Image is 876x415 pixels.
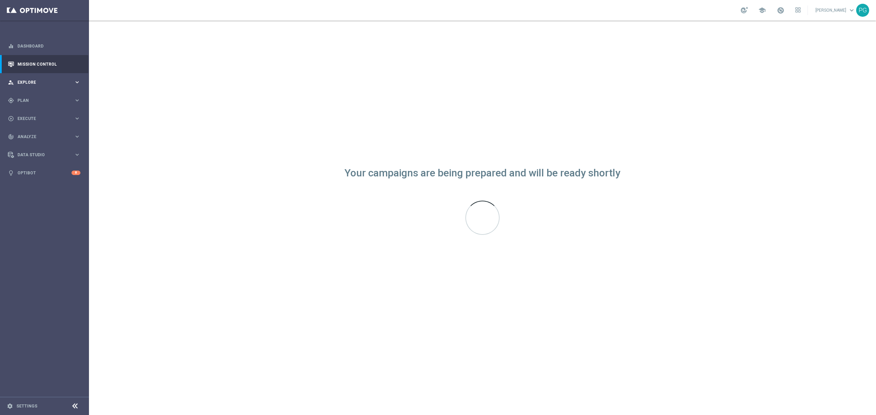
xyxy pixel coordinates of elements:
div: Mission Control [8,55,80,73]
div: Data Studio [8,152,74,158]
button: track_changes Analyze keyboard_arrow_right [8,134,81,139]
button: Mission Control [8,62,81,67]
a: Optibot [17,164,72,182]
span: keyboard_arrow_down [848,6,855,14]
i: settings [7,403,13,409]
div: 8 [72,171,80,175]
i: keyboard_arrow_right [74,97,80,104]
button: equalizer Dashboard [8,43,81,49]
a: Mission Control [17,55,80,73]
div: Execute [8,116,74,122]
span: Plan [17,98,74,103]
a: Settings [16,404,37,408]
div: Your campaigns are being prepared and will be ready shortly [345,170,620,176]
i: keyboard_arrow_right [74,151,80,158]
span: Explore [17,80,74,84]
i: gps_fixed [8,97,14,104]
div: Plan [8,97,74,104]
span: Data Studio [17,153,74,157]
i: lightbulb [8,170,14,176]
i: keyboard_arrow_right [74,79,80,85]
div: Optibot [8,164,80,182]
button: lightbulb Optibot 8 [8,170,81,176]
i: keyboard_arrow_right [74,133,80,140]
button: gps_fixed Plan keyboard_arrow_right [8,98,81,103]
button: person_search Explore keyboard_arrow_right [8,80,81,85]
a: Dashboard [17,37,80,55]
div: PG [856,4,869,17]
i: track_changes [8,134,14,140]
span: Analyze [17,135,74,139]
button: Data Studio keyboard_arrow_right [8,152,81,158]
i: equalizer [8,43,14,49]
i: keyboard_arrow_right [74,115,80,122]
button: play_circle_outline Execute keyboard_arrow_right [8,116,81,121]
i: person_search [8,79,14,85]
div: Dashboard [8,37,80,55]
i: play_circle_outline [8,116,14,122]
a: [PERSON_NAME]keyboard_arrow_down [815,5,856,15]
span: Execute [17,117,74,121]
div: Analyze [8,134,74,140]
span: school [758,6,766,14]
div: Explore [8,79,74,85]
